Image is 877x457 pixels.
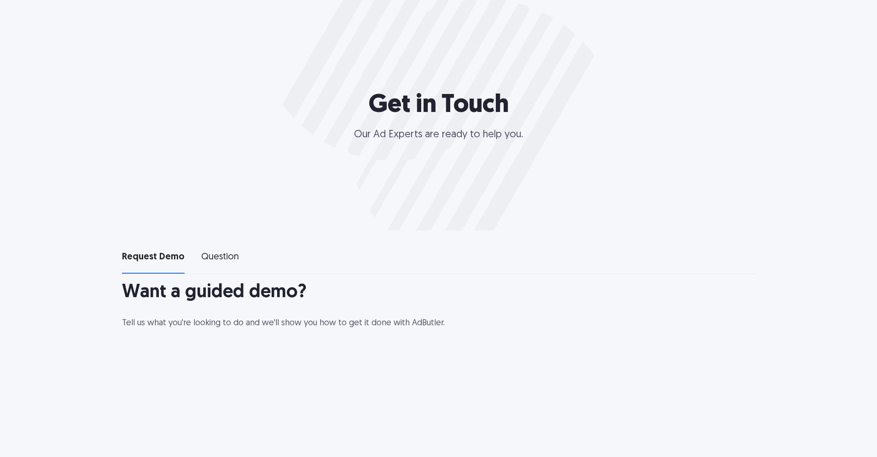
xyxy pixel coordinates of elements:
p: Tell us what you're looking to do and we'll show you how to get it done with AdButler. [122,317,755,329]
h1: Get in Touch [354,88,523,123]
p: Our Ad Experts are ready to help you. [354,128,523,142]
div: Question [201,251,239,264]
h2: Want a guided demo? [122,280,755,305]
div: Request Demo [122,251,185,264]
